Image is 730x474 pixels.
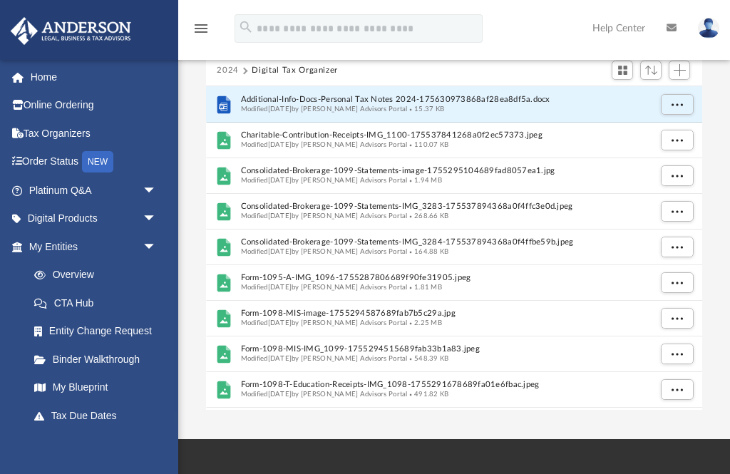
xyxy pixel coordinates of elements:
span: Modified [DATE] by [PERSON_NAME] Advisors Portal [240,177,407,184]
img: Anderson Advisors Platinum Portal [6,17,135,45]
span: arrow_drop_down [143,205,171,234]
button: More options [660,201,693,222]
button: Add [669,61,690,81]
button: More options [660,237,693,258]
span: Consolidated-Brokerage-1099-Statements-image-1755295104689fad8057ea1.jpg [240,167,649,176]
a: Tax Due Dates [20,401,178,430]
span: Modified [DATE] by [PERSON_NAME] Advisors Portal [240,248,407,255]
a: My Blueprint [20,373,171,402]
span: 2.25 MB [407,319,441,326]
button: More options [660,308,693,329]
span: Form-1098-MIS-IMG_1099-1755294515689fab33b1a83.jpeg [240,345,649,354]
span: Form-1095-A-IMG_1096-1755287806689f90fe31905.jpeg [240,274,649,283]
span: Consolidated-Brokerage-1099-Statements-IMG_3284-175537894368a0f4ffbe59b.jpeg [240,238,649,247]
i: menu [192,20,210,37]
a: Tax Organizers [10,119,178,148]
a: Entity Change Request [20,317,178,346]
span: Modified [DATE] by [PERSON_NAME] Advisors Portal [240,105,407,113]
a: Home [10,63,178,91]
span: 491.82 KB [407,391,448,398]
button: More options [660,94,693,115]
span: 1.81 MB [407,284,441,291]
i: search [238,19,254,35]
span: Additional-Info-Docs-Personal Tax Notes 2024-175630973868af28ea8df5a.docx [240,96,649,105]
button: More options [660,272,693,294]
span: Modified [DATE] by [PERSON_NAME] Advisors Portal [240,141,407,148]
a: Digital Productsarrow_drop_down [10,205,178,233]
div: grid [206,86,703,411]
button: More options [660,379,693,401]
button: More options [660,344,693,365]
button: Digital Tax Organizer [252,64,338,77]
span: Modified [DATE] by [PERSON_NAME] Advisors Portal [240,284,407,291]
button: 2024 [217,64,239,77]
span: arrow_drop_down [143,176,171,205]
span: Consolidated-Brokerage-1099-Statements-IMG_3283-175537894368a0f4ffc3e0d.jpeg [240,202,649,212]
a: My Entitiesarrow_drop_down [10,232,178,261]
a: CTA Hub [20,289,178,317]
span: 268.66 KB [407,212,448,220]
div: NEW [82,151,113,172]
a: Online Ordering [10,91,178,120]
a: menu [192,27,210,37]
a: Binder Walkthrough [20,345,178,373]
a: Platinum Q&Aarrow_drop_down [10,176,178,205]
span: Charitable-Contribution-Receipts-IMG_1100-175537841268a0f2ec57373.jpeg [240,131,649,140]
button: Sort [640,61,662,80]
span: Modified [DATE] by [PERSON_NAME] Advisors Portal [240,391,407,398]
span: Modified [DATE] by [PERSON_NAME] Advisors Portal [240,355,407,362]
span: 1.94 MB [407,177,441,184]
img: User Pic [698,18,719,38]
span: Modified [DATE] by [PERSON_NAME] Advisors Portal [240,319,407,326]
button: Switch to Grid View [612,61,633,81]
span: Form-1098-T-Education-Receipts-IMG_1098-1755291678689fa01e6fbac.jpeg [240,381,649,390]
span: Modified [DATE] by [PERSON_NAME] Advisors Portal [240,212,407,220]
button: More options [660,130,693,151]
span: 110.07 KB [407,141,448,148]
span: 15.37 KB [407,105,444,113]
a: Order StatusNEW [10,148,178,177]
span: arrow_drop_down [143,232,171,262]
button: More options [660,165,693,187]
span: 164.88 KB [407,248,448,255]
a: Overview [20,261,178,289]
span: 548.39 KB [407,355,448,362]
span: Form-1098-MIS-image-1755294587689fab7b5c29a.jpg [240,309,649,319]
